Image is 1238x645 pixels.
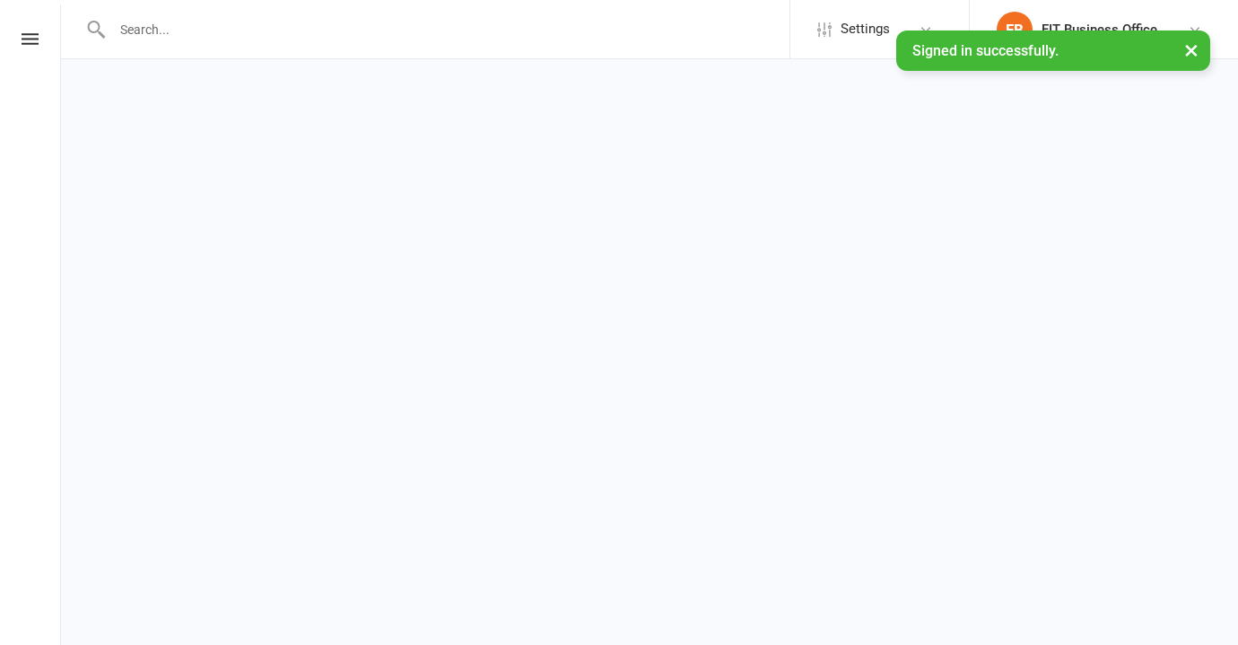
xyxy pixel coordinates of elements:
[997,12,1033,48] div: FB
[912,42,1059,59] span: Signed in successfully.
[1175,31,1207,69] button: ×
[107,17,789,42] input: Search...
[841,9,890,49] span: Settings
[1042,22,1157,38] div: FIT Business Office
